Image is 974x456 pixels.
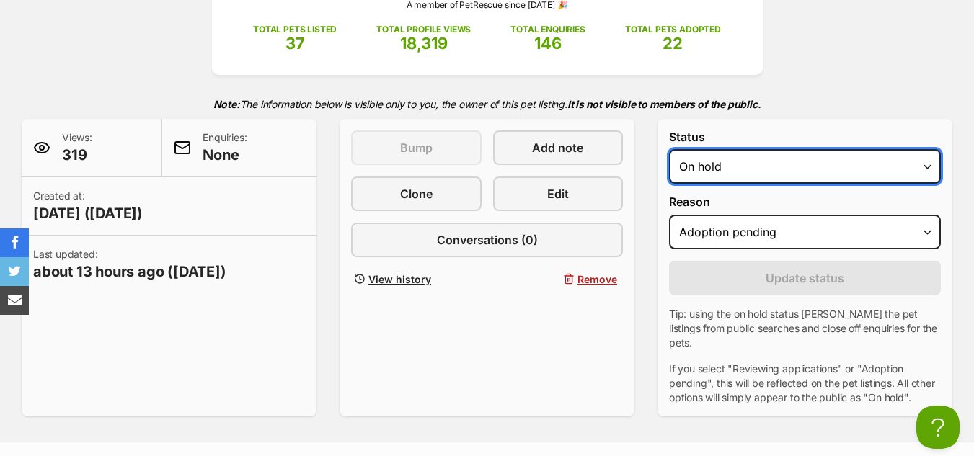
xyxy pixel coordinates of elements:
span: Clone [400,185,433,202]
span: about 13 hours ago ([DATE]) [33,261,226,282]
label: Reason [669,195,941,208]
button: Update status [669,261,941,295]
p: TOTAL PROFILE VIEWS [376,23,471,36]
a: View history [351,269,482,290]
p: TOTAL PETS LISTED [253,23,337,36]
a: Add note [493,130,624,165]
span: View history [368,272,431,287]
p: TOTAL PETS ADOPTED [625,23,721,36]
label: Status [669,130,941,143]
span: 22 [663,34,683,53]
span: 18,319 [400,34,448,53]
span: Add note [532,139,583,156]
button: Bump [351,130,482,165]
span: Update status [766,269,844,287]
span: None [203,145,247,165]
p: If you select "Reviewing applications" or "Adoption pending", this will be reflected on the pet l... [669,362,941,405]
p: Views: [62,130,92,165]
button: Remove [493,269,624,290]
span: [DATE] ([DATE]) [33,203,143,223]
span: Conversations (0) [437,231,538,249]
span: 319 [62,145,92,165]
span: Edit [547,185,569,202]
a: Clone [351,176,482,211]
a: Conversations (0) [351,223,623,257]
strong: It is not visible to members of the public. [567,98,761,110]
p: TOTAL ENQUIRIES [510,23,585,36]
strong: Note: [213,98,240,110]
p: Enquiries: [203,130,247,165]
p: Tip: using the on hold status [PERSON_NAME] the pet listings from public searches and close off e... [669,307,941,350]
p: Last updated: [33,247,226,282]
p: The information below is visible only to you, the owner of this pet listing. [22,89,952,119]
span: 37 [285,34,305,53]
a: Edit [493,176,624,211]
span: Remove [577,272,617,287]
iframe: Help Scout Beacon - Open [916,406,960,449]
p: Created at: [33,189,143,223]
span: Bump [400,139,433,156]
span: 146 [534,34,562,53]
